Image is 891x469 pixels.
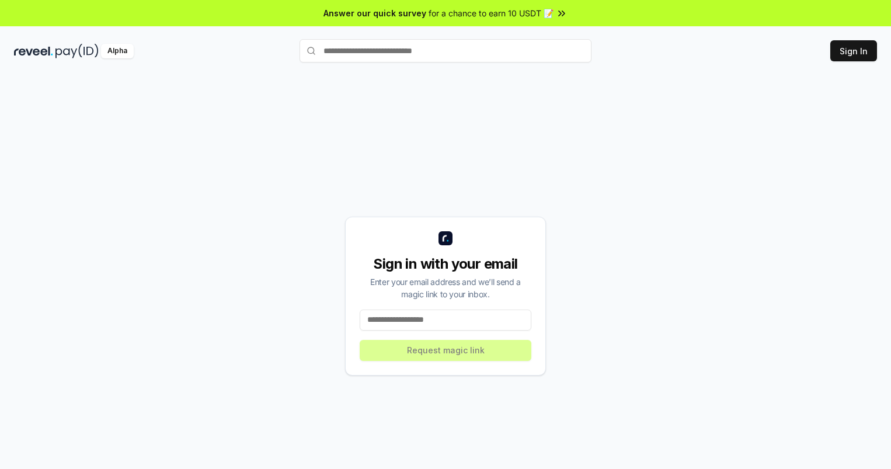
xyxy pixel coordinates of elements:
button: Sign In [830,40,877,61]
div: Enter your email address and we’ll send a magic link to your inbox. [360,276,531,300]
img: logo_small [438,231,453,245]
span: for a chance to earn 10 USDT 📝 [429,7,554,19]
span: Answer our quick survey [323,7,426,19]
img: reveel_dark [14,44,53,58]
div: Alpha [101,44,134,58]
img: pay_id [55,44,99,58]
div: Sign in with your email [360,255,531,273]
